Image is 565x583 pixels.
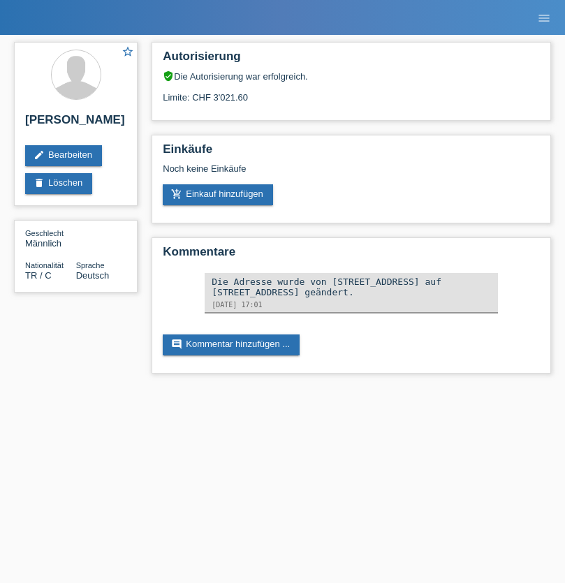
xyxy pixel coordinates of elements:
[171,339,182,350] i: comment
[25,113,126,134] h2: [PERSON_NAME]
[163,184,273,205] a: add_shopping_cartEinkauf hinzufügen
[25,228,76,249] div: Männlich
[34,177,45,189] i: delete
[76,270,110,281] span: Deutsch
[25,173,92,194] a: deleteLöschen
[163,163,540,184] div: Noch keine Einkäufe
[530,13,558,22] a: menu
[537,11,551,25] i: menu
[122,45,134,58] i: star_border
[25,270,52,281] span: Türkei / C / 11.12.2006
[34,149,45,161] i: edit
[163,50,540,71] h2: Autorisierung
[163,334,300,355] a: commentKommentar hinzufügen ...
[163,142,540,163] h2: Einkäufe
[25,229,64,237] span: Geschlecht
[163,82,540,103] div: Limite: CHF 3'021.60
[212,276,491,297] div: Die Adresse wurde von [STREET_ADDRESS] auf [STREET_ADDRESS] geändert.
[163,71,174,82] i: verified_user
[212,301,491,309] div: [DATE] 17:01
[163,245,540,266] h2: Kommentare
[171,189,182,200] i: add_shopping_cart
[122,45,134,60] a: star_border
[163,71,540,82] div: Die Autorisierung war erfolgreich.
[25,145,102,166] a: editBearbeiten
[25,261,64,270] span: Nationalität
[76,261,105,270] span: Sprache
